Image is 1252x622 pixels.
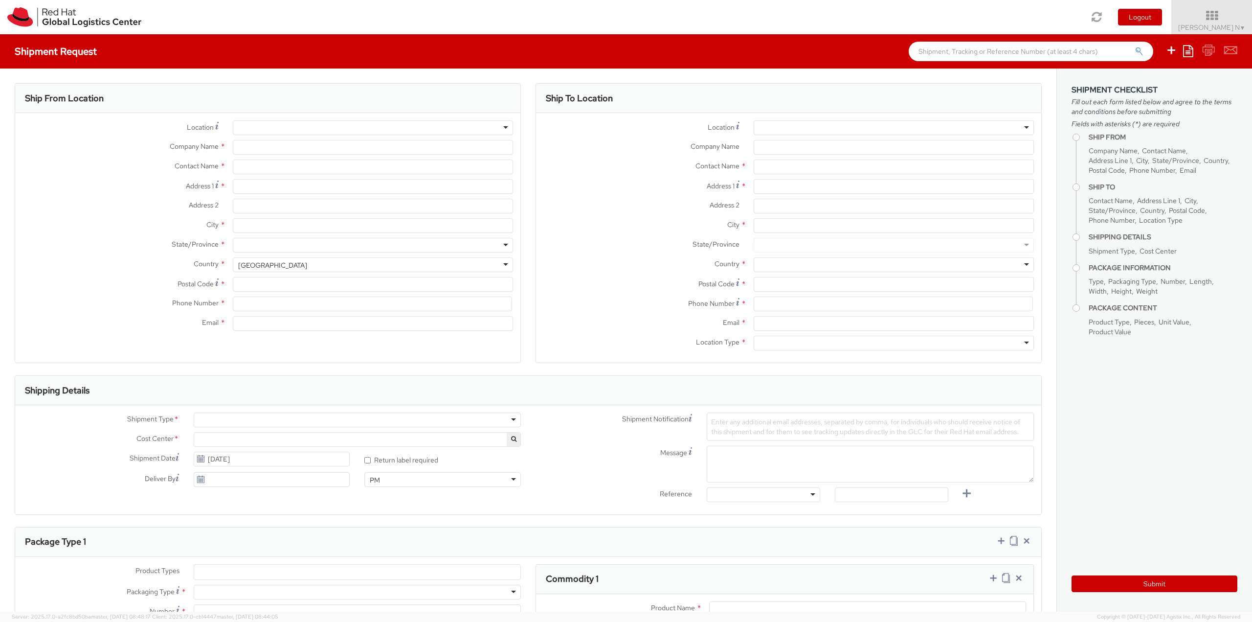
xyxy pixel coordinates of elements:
[187,123,214,132] span: Location
[1118,9,1162,25] button: Logout
[136,434,174,445] span: Cost Center
[1089,264,1237,272] h4: Package Information
[364,454,440,465] label: Return label required
[660,448,687,457] span: Message
[693,240,739,249] span: State/Province
[1072,576,1237,592] button: Submit
[1129,166,1175,175] span: Phone Number
[707,182,735,190] span: Address 1
[546,93,613,103] h3: Ship To Location
[206,220,219,229] span: City
[1111,287,1132,296] span: Height
[1097,613,1240,621] span: Copyright © [DATE]-[DATE] Agistix Inc., All Rights Reserved
[1142,146,1186,155] span: Contact Name
[194,259,219,268] span: Country
[1108,277,1156,286] span: Packaging Type
[1089,146,1138,155] span: Company Name
[1139,216,1183,225] span: Location Type
[152,613,278,620] span: Client: 2025.17.0-cb14447
[1072,97,1237,116] span: Fill out each form listed below and agree to the terms and conditions before submitting
[172,299,219,307] span: Phone Number
[1072,86,1237,94] h3: Shipment Checklist
[1189,277,1212,286] span: Length
[909,42,1153,61] input: Shipment, Tracking or Reference Number (at least 4 chars)
[1089,233,1237,241] h4: Shipping Details
[1089,134,1237,141] h4: Ship From
[1072,119,1237,129] span: Fields with asterisks (*) are required
[135,566,179,575] span: Product Types
[1240,24,1246,32] span: ▼
[150,607,175,616] span: Number
[12,613,151,620] span: Server: 2025.17.0-a2fc8bd50ba
[1161,277,1185,286] span: Number
[698,279,735,288] span: Postal Code
[178,279,214,288] span: Postal Code
[202,318,219,327] span: Email
[1134,318,1154,326] span: Pieces
[170,142,219,151] span: Company Name
[710,201,739,209] span: Address 2
[1159,318,1189,326] span: Unit Value
[1089,277,1104,286] span: Type
[708,123,735,132] span: Location
[1169,206,1205,215] span: Postal Code
[370,475,380,485] div: PM
[1089,287,1107,296] span: Width
[1089,206,1136,215] span: State/Province
[1089,216,1135,225] span: Phone Number
[127,587,175,596] span: Packaging Type
[622,414,689,424] span: Shipment Notification
[15,46,97,57] h4: Shipment Request
[130,453,176,463] span: Shipment Date
[145,474,176,484] span: Deliver By
[696,338,739,346] span: Location Type
[1137,196,1180,205] span: Address Line 1
[1136,287,1158,296] span: Weight
[186,182,214,190] span: Address 1
[1136,156,1148,165] span: City
[1089,196,1133,205] span: Contact Name
[25,93,104,103] h3: Ship From Location
[1204,156,1228,165] span: Country
[25,537,86,547] h3: Package Type 1
[1180,166,1196,175] span: Email
[1178,23,1246,32] span: [PERSON_NAME] N
[1089,184,1237,191] h4: Ship To
[172,240,219,249] span: State/Province
[1185,196,1196,205] span: City
[695,161,739,170] span: Contact Name
[7,7,141,27] img: rh-logistics-00dfa346123c4ec078e1.svg
[1089,327,1131,336] span: Product Value
[1140,206,1164,215] span: Country
[711,417,1020,436] span: Enter any additional email addresses, separated by comma, for individuals who should receive noti...
[723,318,739,327] span: Email
[691,142,739,151] span: Company Name
[238,260,307,270] div: [GEOGRAPHIC_DATA]
[727,220,739,229] span: City
[660,489,692,498] span: Reference
[127,414,174,425] span: Shipment Type
[688,299,735,308] span: Phone Number
[189,201,219,209] span: Address 2
[364,457,371,463] input: Return label required
[1089,304,1237,312] h4: Package Content
[651,603,695,612] span: Product Name
[175,161,219,170] span: Contact Name
[1152,156,1199,165] span: State/Province
[1089,247,1135,255] span: Shipment Type
[715,259,739,268] span: Country
[1089,318,1130,326] span: Product Type
[1089,156,1132,165] span: Address Line 1
[546,574,599,584] h3: Commodity 1
[91,613,151,620] span: master, [DATE] 08:48:17
[217,613,278,620] span: master, [DATE] 08:44:05
[25,386,89,395] h3: Shipping Details
[1140,247,1177,255] span: Cost Center
[1089,166,1125,175] span: Postal Code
